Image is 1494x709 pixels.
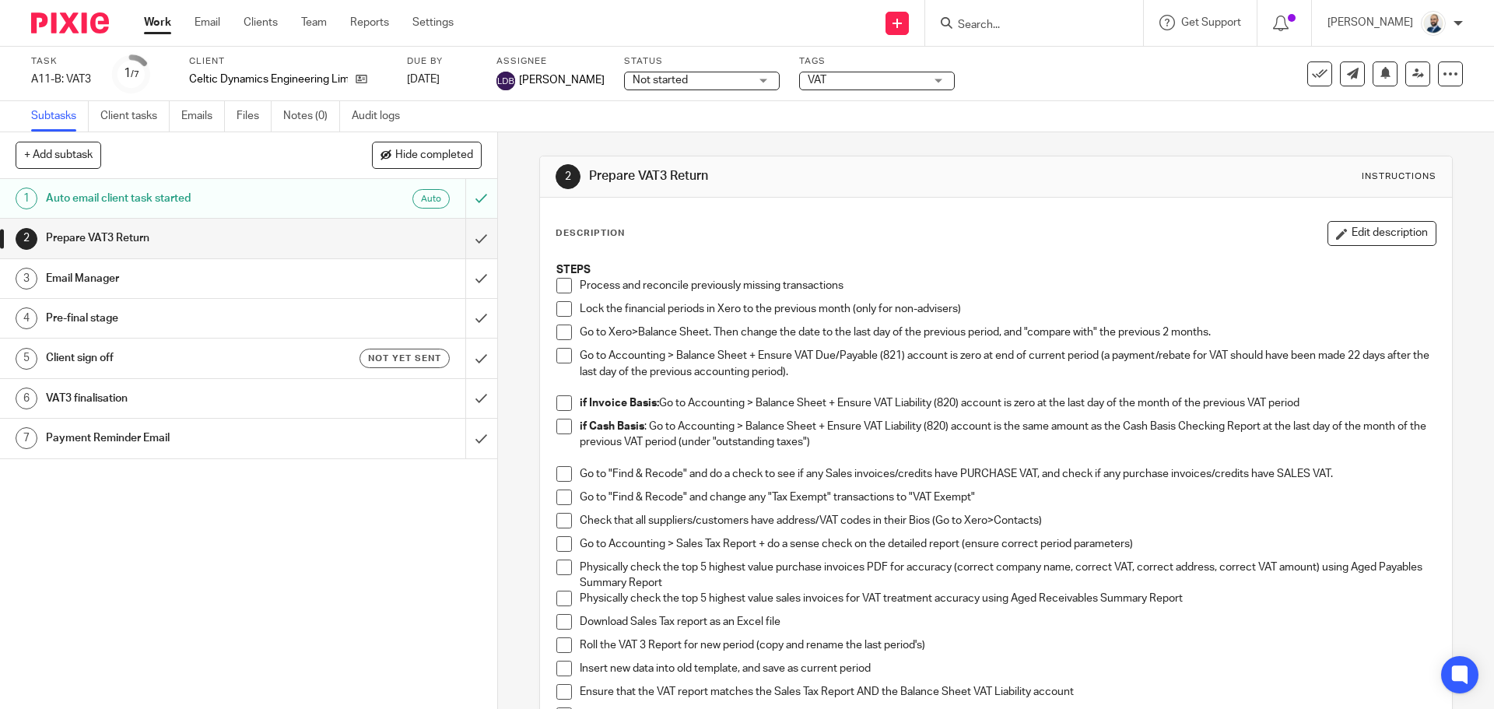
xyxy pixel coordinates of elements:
p: Check that all suppliers/customers have address/VAT codes in their Bios (Go to Xero>Contacts) [580,513,1435,528]
label: Assignee [496,55,605,68]
button: Edit description [1327,221,1436,246]
p: Go to "Find & Recode" and do a check to see if any Sales invoices/credits have PURCHASE VAT, and ... [580,466,1435,482]
div: 5 [16,348,37,370]
a: Team [301,15,327,30]
span: VAT [808,75,826,86]
div: A11-B: VAT3 [31,72,93,87]
label: Client [189,55,388,68]
label: Status [624,55,780,68]
p: : Go to Accounting > Balance Sheet + Ensure VAT Liability (820) account is the same amount as the... [580,419,1435,451]
h1: Prepare VAT3 Return [46,226,315,250]
p: Go to "Find & Recode" and change any "Tax Exempt" transactions to "VAT Exempt" [580,490,1435,505]
p: Go to Accounting > Balance Sheet + Ensure VAT Due/Payable (821) account is zero at end of current... [580,348,1435,380]
p: Lock the financial periods in Xero to the previous month (only for non-advisers) [580,301,1435,317]
p: Ensure that the VAT report matches the Sales Tax Report AND the Balance Sheet VAT Liability account [580,684,1435,700]
h1: Client sign off [46,346,315,370]
button: Hide completed [372,142,482,168]
p: Go to Accounting > Balance Sheet + Ensure VAT Liability (820) account is zero at the last day of ... [580,395,1435,411]
small: /7 [131,70,139,79]
span: Get Support [1181,17,1241,28]
p: Download Sales Tax report as an Excel file [580,614,1435,630]
a: Settings [412,15,454,30]
p: Process and reconcile previously missing transactions [580,278,1435,293]
div: 3 [16,268,37,290]
p: Physically check the top 5 highest value purchase invoices PDF for accuracy (correct company name... [580,560,1435,591]
p: Insert new data into old template, and save as current period [580,661,1435,676]
button: + Add subtask [16,142,101,168]
p: Go to Accounting > Sales Tax Report + do a sense check on the detailed report (ensure correct per... [580,536,1435,552]
label: Due by [407,55,477,68]
a: Work [144,15,171,30]
a: Client tasks [100,101,170,132]
span: [PERSON_NAME] [519,72,605,88]
a: Email [195,15,220,30]
a: Files [237,101,272,132]
div: 2 [16,228,37,250]
span: Not yet sent [368,352,441,365]
h1: Email Manager [46,267,315,290]
div: 6 [16,388,37,409]
a: Audit logs [352,101,412,132]
p: Go to Xero>Balance Sheet. Then change the date to the last day of the previous period, and "compa... [580,325,1435,340]
h1: Pre-final stage [46,307,315,330]
p: Physically check the top 5 highest value sales invoices for VAT treatment accuracy using Aged Rec... [580,591,1435,606]
label: Task [31,55,93,68]
label: Tags [799,55,955,68]
div: 1 [124,65,139,82]
span: Not started [633,75,688,86]
p: Celtic Dynamics Engineering Limited [189,72,348,87]
p: Roll the VAT 3 Report for new period (copy and rename the last period's) [580,637,1435,653]
h1: Auto email client task started [46,187,315,210]
img: Mark%20LI%20profiler.png [1421,11,1446,36]
img: Pixie [31,12,109,33]
p: [PERSON_NAME] [1327,15,1413,30]
a: Notes (0) [283,101,340,132]
div: Instructions [1362,170,1436,183]
div: Auto [412,189,450,209]
div: 1 [16,188,37,209]
a: Subtasks [31,101,89,132]
a: Clients [244,15,278,30]
input: Search [956,19,1096,33]
img: svg%3E [496,72,515,90]
p: Description [556,227,625,240]
div: 4 [16,307,37,329]
a: Emails [181,101,225,132]
strong: if Cash Basis [580,421,644,432]
span: [DATE] [407,74,440,85]
strong: if Invoice Basis: [580,398,659,409]
span: Hide completed [395,149,473,162]
h1: Payment Reminder Email [46,426,315,450]
a: Reports [350,15,389,30]
h1: VAT3 finalisation [46,387,315,410]
div: 7 [16,427,37,449]
h1: Prepare VAT3 Return [589,168,1029,184]
div: 2 [556,164,580,189]
strong: STEPS [556,265,591,276]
